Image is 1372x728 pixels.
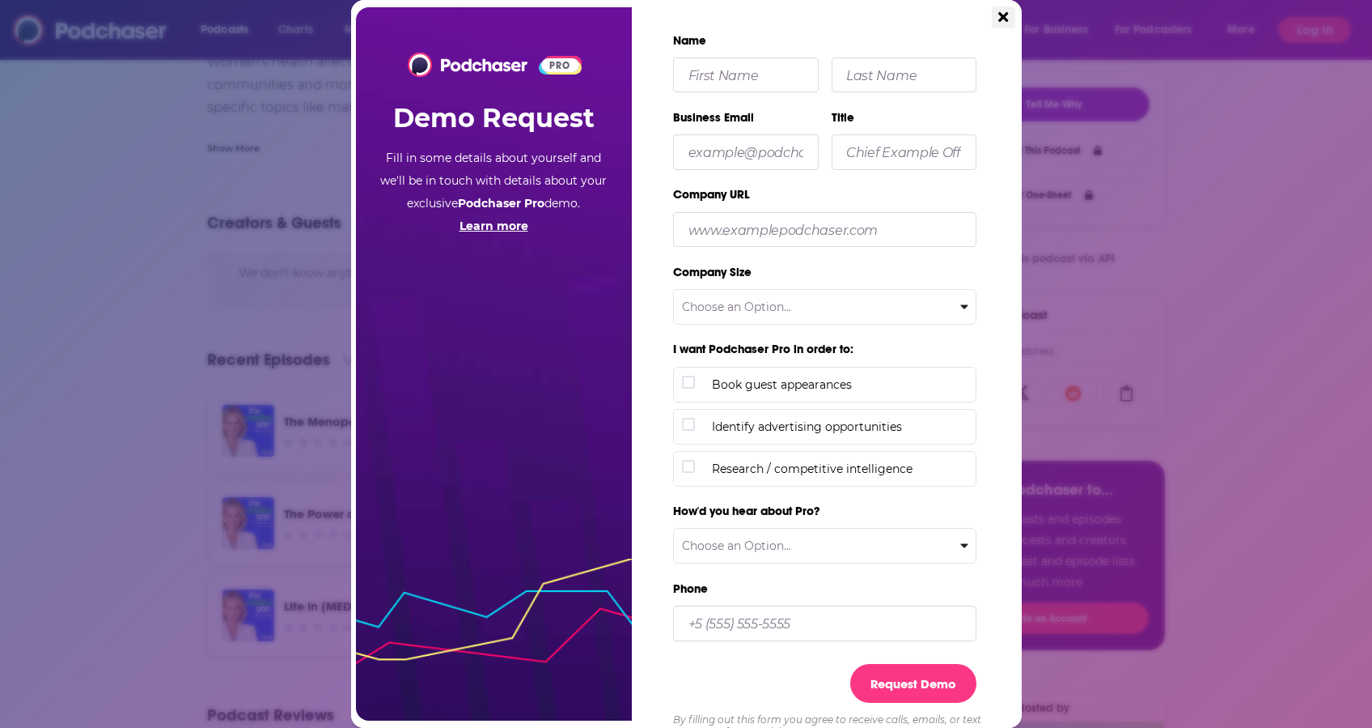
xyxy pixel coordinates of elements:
[673,335,985,367] label: I want Podchaser Pro in order to:
[832,57,977,92] input: Last Name
[393,89,595,147] h2: Demo Request
[673,134,819,169] input: example@podchaser.com
[673,574,976,606] label: Phone
[458,196,544,211] b: Podchaser Pro
[408,53,579,77] a: Podchaser Logo PRO
[541,58,579,72] span: PRO
[992,6,1014,28] button: Close
[459,219,528,233] a: Learn more
[673,180,976,211] label: Company URL
[712,376,968,394] span: Book guest appearances
[673,496,985,528] label: How'd you hear about Pro?
[673,258,976,289] label: Company Size
[408,53,528,77] img: Podchaser - Follow, Share and Rate Podcasts
[673,606,976,641] input: +5 (555) 555-5555
[832,103,977,134] label: Title
[712,418,968,436] span: Identify advertising opportunities
[673,57,819,92] input: First Name
[673,212,976,247] input: www.examplepodchaser.com
[712,460,968,478] span: Research / competitive intelligence
[379,147,608,237] p: Fill in some details about yourself and we'll be in touch with details about your exclusive demo.
[850,664,976,703] button: Request Demo
[408,56,528,71] a: Podchaser - Follow, Share and Rate Podcasts
[673,26,985,57] label: Name
[832,134,977,169] input: Chief Example Officer
[673,103,819,134] label: Business Email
